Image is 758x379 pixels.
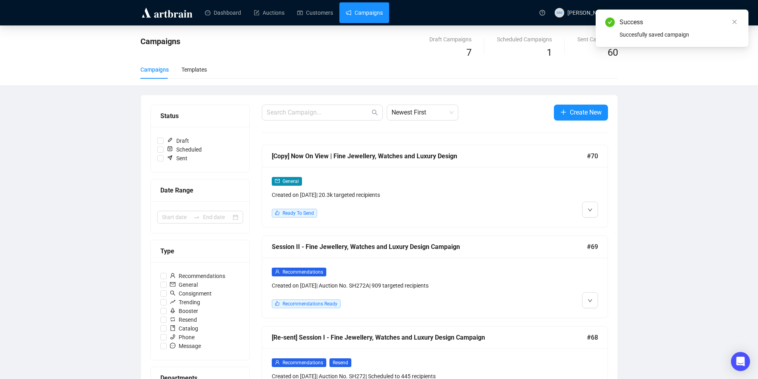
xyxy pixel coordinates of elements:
[160,111,240,121] div: Status
[170,290,175,296] span: search
[262,235,608,318] a: Session II - Fine Jewellery, Watches and Luxury Design Campaign#69userRecommendationsCreated on [...
[167,298,203,307] span: Trending
[567,10,610,16] span: [PERSON_NAME]
[272,281,515,290] div: Created on [DATE] | Auction No. SH272A | 909 targeted recipients
[254,2,284,23] a: Auctions
[167,324,201,333] span: Catalog
[275,360,280,365] span: user
[556,10,562,16] span: MW
[547,47,552,58] span: 1
[164,145,205,154] span: Scheduled
[170,273,175,278] span: user
[262,145,608,227] a: [Copy] Now On View | Fine Jewellery, Watches and Luxury Design#70mailGeneralCreated on [DATE]| 20...
[297,2,333,23] a: Customers
[587,242,598,252] span: #69
[620,17,739,27] div: Success
[283,210,314,216] span: Ready To Send
[160,246,240,256] div: Type
[272,190,515,199] div: Created on [DATE] | 20.3k targeted recipients
[275,269,280,274] span: user
[283,360,323,365] span: Recommendations
[560,109,567,115] span: plus
[164,154,191,163] span: Sent
[587,332,598,342] span: #68
[272,151,587,161] div: [Copy] Now On View | Fine Jewellery, Watches and Luxury Design
[429,35,472,44] div: Draft Campaigns
[588,208,592,212] span: down
[193,214,200,220] span: to
[732,19,737,25] span: close
[605,17,615,27] span: check-circle
[160,185,240,195] div: Date Range
[283,179,299,184] span: General
[205,2,241,23] a: Dashboard
[203,213,231,222] input: End date
[167,333,198,342] span: Phone
[140,65,169,74] div: Campaigns
[167,289,215,298] span: Consignment
[170,334,175,340] span: phone
[167,280,201,289] span: General
[620,30,739,39] div: Succesfully saved campaign
[170,282,175,287] span: mail
[329,358,351,367] span: Resend
[283,269,323,275] span: Recommendations
[570,107,602,117] span: Create New
[140,6,194,19] img: logo
[170,299,175,305] span: rise
[346,2,383,23] a: Campaigns
[283,301,337,307] span: Recommendations Ready
[167,342,204,350] span: Message
[170,325,175,331] span: book
[181,65,207,74] div: Templates
[167,272,228,280] span: Recommendations
[170,343,175,348] span: message
[167,307,201,315] span: Booster
[267,108,370,117] input: Search Campaign...
[466,47,472,58] span: 7
[730,17,739,26] a: Close
[193,214,200,220] span: swap-right
[170,308,175,313] span: rocket
[275,210,280,215] span: like
[587,151,598,161] span: #70
[540,10,545,16] span: question-circle
[272,242,587,252] div: Session II - Fine Jewellery, Watches and Luxury Design Campaign
[272,332,587,342] div: [Re-sent] Session I - Fine Jewellery, Watches and Luxury Design Campaign
[167,315,200,324] span: Resend
[275,179,280,183] span: mail
[577,35,618,44] div: Sent Campaigns
[372,109,378,116] span: search
[588,298,592,303] span: down
[731,352,750,371] div: Open Intercom Messenger
[170,317,175,322] span: retweet
[162,213,190,222] input: Start date
[140,37,180,46] span: Campaigns
[164,136,192,145] span: Draft
[497,35,552,44] div: Scheduled Campaigns
[392,105,454,120] span: Newest First
[554,105,608,121] button: Create New
[275,301,280,306] span: like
